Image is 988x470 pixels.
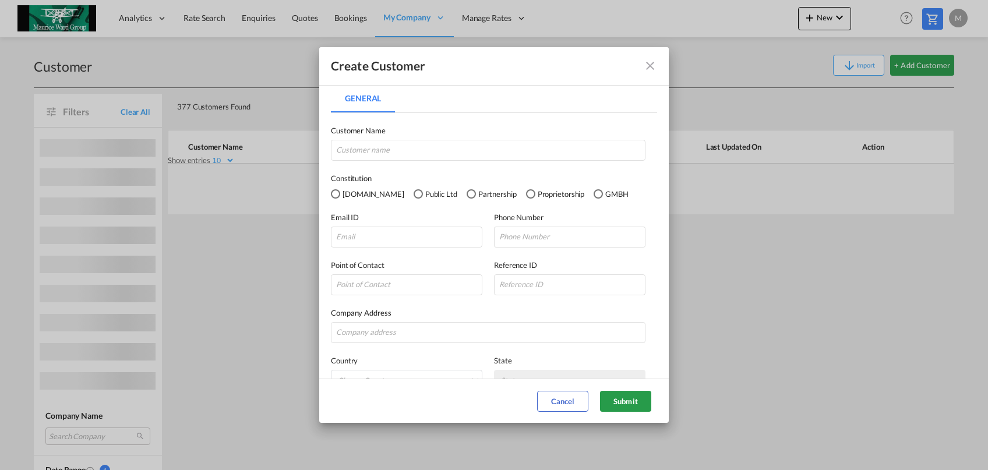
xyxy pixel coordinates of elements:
[526,188,585,200] md-radio-button: Proprietorship
[600,391,651,412] button: Submit
[331,307,645,319] label: Company Address
[331,211,482,223] label: Email ID
[494,259,645,271] label: Reference ID
[331,322,645,343] input: Company address
[494,370,645,391] md-select: {{(ctrl.parent.shipperInfo.viewShipper && !ctrl.parent.shipperInfo.state) ? 'N/A' : 'State' }}
[414,188,457,200] md-radio-button: Public Ltd
[467,188,517,200] md-radio-button: Partnership
[331,84,395,112] md-tab-item: General
[331,370,482,391] md-select: {{(ctrl.parent.shipperInfo.viewShipper && !ctrl.parent.shipperInfo.country) ? 'N/A' : 'Choose Cou...
[331,58,426,73] div: Create Customer
[494,274,645,295] input: Reference ID
[331,172,657,184] label: Constitution
[331,355,482,366] label: Country
[319,47,669,423] md-dialog: General General ...
[331,227,482,248] input: Email
[331,140,645,161] input: Customer name
[331,84,407,112] md-pagination-wrapper: Use the left and right arrow keys to navigate between tabs
[331,188,404,200] md-radio-button: Pvt.Ltd
[643,59,657,73] md-icon: icon-close fg-AAA8AD
[638,54,662,77] button: icon-close fg-AAA8AD
[331,274,482,295] input: Point of Contact
[494,227,645,248] input: Phone Number
[537,391,588,412] button: Cancel
[594,188,629,200] md-radio-button: GMBH
[494,355,645,366] label: State
[494,211,645,223] label: Phone Number
[331,259,482,271] label: Point of Contact
[331,125,645,136] label: Customer Name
